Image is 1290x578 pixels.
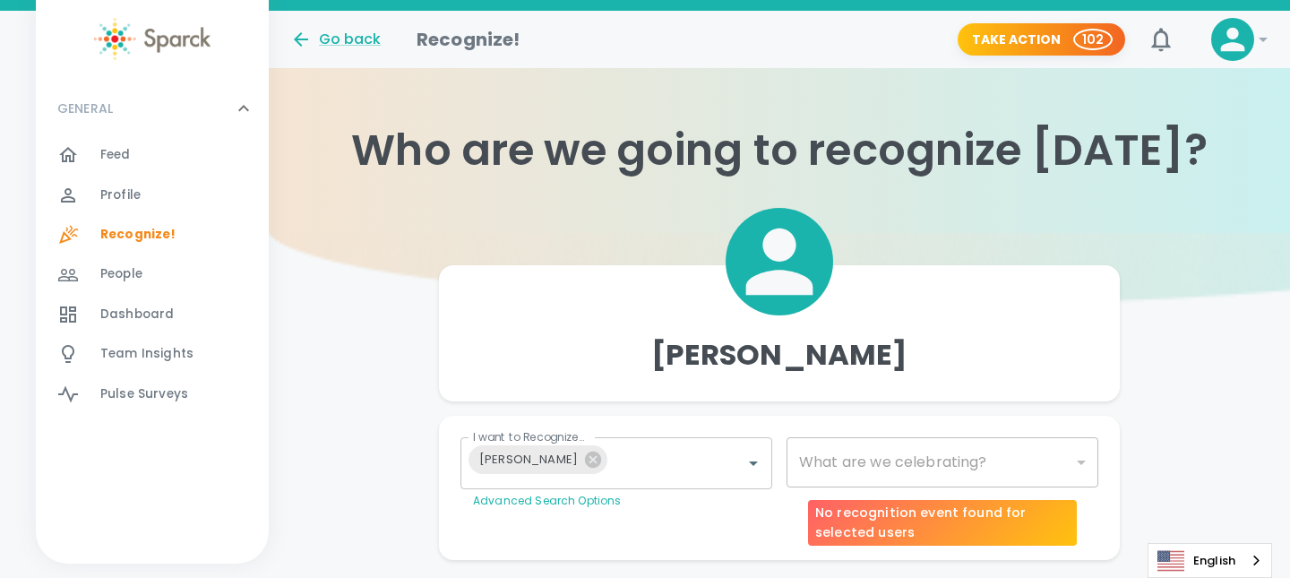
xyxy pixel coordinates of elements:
[36,215,269,254] a: Recognize!
[36,295,269,334] a: Dashboard
[651,337,908,373] h4: [PERSON_NAME]
[100,265,142,283] span: People
[473,429,585,444] label: I want to Recognize...
[290,29,381,50] button: Go back
[100,306,174,324] span: Dashboard
[100,385,188,403] span: Pulse Surveys
[36,135,269,421] div: GENERAL
[741,451,766,476] button: Open
[958,23,1125,56] button: Take Action 102
[100,226,176,244] span: Recognize!
[808,500,1077,546] div: No recognition event found for selected users
[1148,544,1271,577] a: English
[36,176,269,215] a: Profile
[1148,543,1272,578] div: Language
[94,18,211,60] img: Sparck logo
[36,375,269,414] a: Pulse Surveys
[36,135,269,175] a: Feed
[36,254,269,294] a: People
[100,186,141,204] span: Profile
[1082,30,1104,48] p: 102
[417,25,520,54] h1: Recognize!
[469,445,607,474] div: [PERSON_NAME]
[36,82,269,135] div: GENERAL
[269,125,1290,176] h1: Who are we going to recognize [DATE]?
[100,146,131,164] span: Feed
[100,345,193,363] span: Team Insights
[36,18,269,60] a: Sparck logo
[469,449,589,470] span: [PERSON_NAME]
[36,334,269,374] a: Team Insights
[1148,543,1272,578] aside: Language selected: English
[57,99,113,117] p: GENERAL
[473,493,621,508] a: Advanced Search Options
